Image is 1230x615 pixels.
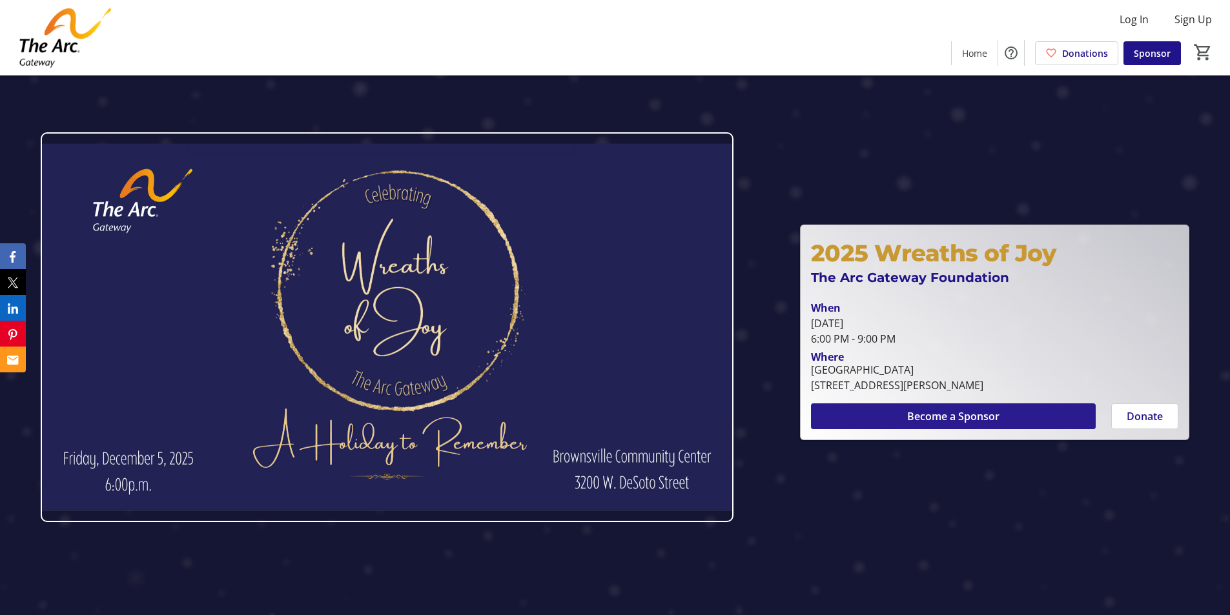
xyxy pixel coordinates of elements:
[1123,41,1181,65] a: Sponsor
[811,270,1009,285] span: The Arc Gateway Foundation
[8,5,122,70] img: The Arc Gateway 's Logo
[952,41,998,65] a: Home
[811,239,1056,267] strong: 2025 Wreaths of Joy
[41,132,733,522] img: Campaign CTA Media Photo
[998,40,1024,66] button: Help
[1191,41,1215,64] button: Cart
[1111,403,1178,429] button: Donate
[1164,9,1222,30] button: Sign Up
[1109,9,1159,30] button: Log In
[811,352,844,362] div: Where
[962,46,987,60] span: Home
[1127,408,1163,424] span: Donate
[1174,12,1212,27] span: Sign Up
[1134,46,1171,60] span: Sponsor
[811,378,983,393] div: [STREET_ADDRESS][PERSON_NAME]
[811,300,841,316] div: When
[907,408,999,424] span: Become a Sponsor
[811,403,1096,429] button: Become a Sponsor
[1120,12,1149,27] span: Log In
[1035,41,1118,65] a: Donations
[1062,46,1108,60] span: Donations
[811,362,983,378] div: [GEOGRAPHIC_DATA]
[811,316,1178,347] div: [DATE] 6:00 PM - 9:00 PM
